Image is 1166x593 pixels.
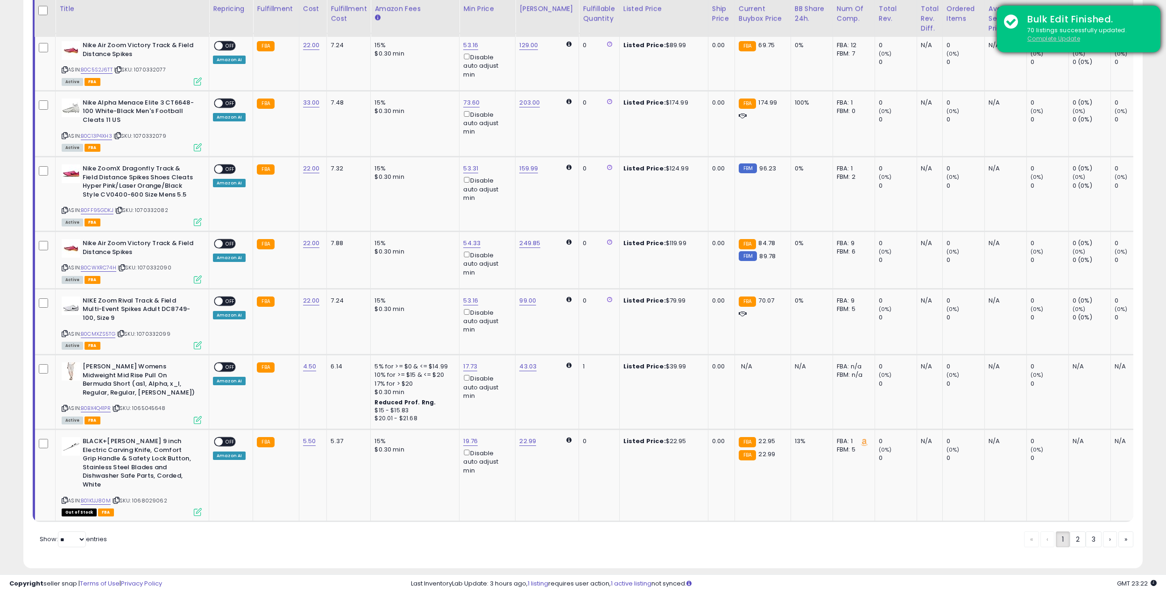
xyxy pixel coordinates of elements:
[1031,4,1065,14] div: Velocity
[331,99,363,107] div: 7.48
[59,4,205,14] div: Title
[303,239,320,248] a: 22.00
[1031,296,1068,305] div: 0
[583,4,615,23] div: Fulfillable Quantity
[213,179,246,187] div: Amazon AI
[837,107,868,115] div: FBM: 0
[62,41,202,85] div: ASIN:
[213,4,249,14] div: Repricing
[758,296,774,305] span: 70.07
[837,4,871,23] div: Num of Comp.
[1031,248,1044,255] small: (0%)
[879,248,892,255] small: (0%)
[257,41,274,51] small: FBA
[62,164,80,183] img: 419ODMjuWXL._SL40_.jpg
[879,99,917,107] div: 0
[1115,115,1152,124] div: 0
[879,362,917,371] div: 0
[1031,173,1044,181] small: (0%)
[519,239,540,248] a: 249.85
[989,239,1019,247] div: N/A
[375,4,455,14] div: Amazon Fees
[85,342,100,350] span: FBA
[1073,305,1086,313] small: (0%)
[879,115,917,124] div: 0
[1115,164,1152,173] div: 0
[623,41,701,49] div: $89.99
[463,41,478,50] a: 53.16
[113,132,166,140] span: | SKU: 1070332079
[989,362,1019,371] div: N/A
[879,41,917,49] div: 0
[879,380,917,388] div: 0
[879,239,917,247] div: 0
[463,250,508,277] div: Disable auto adjust min
[712,296,728,305] div: 0.00
[1031,182,1068,190] div: 0
[879,182,917,190] div: 0
[623,296,701,305] div: $79.99
[1031,164,1068,173] div: 0
[837,99,868,107] div: FBA: 1
[837,362,868,371] div: FBA: n/a
[1031,58,1068,66] div: 0
[463,373,508,400] div: Disable auto adjust min
[519,41,538,50] a: 129.00
[375,49,452,58] div: $0.30 min
[795,99,826,107] div: 100%
[213,377,246,385] div: Amazon AI
[837,173,868,181] div: FBM: 2
[837,164,868,173] div: FBA: 1
[1073,115,1110,124] div: 0 (0%)
[463,296,478,305] a: 53.16
[879,58,917,66] div: 0
[257,362,274,373] small: FBA
[463,52,508,79] div: Disable auto adjust min
[83,41,196,61] b: Nike Air Zoom Victory Track & Field Distance Spikes
[463,239,481,248] a: 54.33
[375,305,452,313] div: $0.30 min
[989,164,1019,173] div: N/A
[623,362,701,371] div: $39.99
[1031,99,1068,107] div: 0
[712,41,728,49] div: 0.00
[257,4,295,14] div: Fulfillment
[947,313,984,322] div: 0
[947,164,984,173] div: 0
[879,164,917,173] div: 0
[331,296,363,305] div: 7.24
[375,173,452,181] div: $0.30 min
[921,99,935,107] div: N/A
[1027,35,1080,42] u: Complete Update
[879,107,892,115] small: (0%)
[83,437,196,491] b: BLACK+[PERSON_NAME] 9 inch Electric Carving Knife, Comfort Grip Handle & Safety Lock Button, Stai...
[1073,164,1110,173] div: 0 (0%)
[1070,531,1086,547] a: 2
[989,41,1019,49] div: N/A
[623,99,701,107] div: $174.99
[213,254,246,262] div: Amazon AI
[1124,535,1127,544] span: »
[331,362,363,371] div: 6.14
[1073,248,1086,255] small: (0%)
[83,362,196,399] b: [PERSON_NAME] Womens Midweight Mid Rise Pull On Bermuda Short (as1, Alpha, x_l, Regular, Regular,...
[1115,4,1149,23] div: Total Profit
[223,42,238,50] span: OFF
[223,165,238,173] span: OFF
[1115,248,1128,255] small: (0%)
[375,14,380,22] small: Amazon Fees.
[223,240,238,248] span: OFF
[921,296,935,305] div: N/A
[712,99,728,107] div: 0.00
[83,164,196,201] b: Nike ZoomX Dragonfly Track & Field Distance Spikes Shoes Cleats Hyper Pink/Laser Orange/Black Sty...
[83,239,196,259] b: Nike Air Zoom Victory Track & Field Distance Spikes
[947,305,960,313] small: (0%)
[213,113,246,121] div: Amazon AI
[303,41,320,50] a: 22.00
[463,4,511,14] div: Min Price
[62,78,83,86] span: All listings currently available for purchase on Amazon
[1073,296,1110,305] div: 0 (0%)
[463,175,508,202] div: Disable auto adjust min
[947,173,960,181] small: (0%)
[62,99,202,150] div: ASIN:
